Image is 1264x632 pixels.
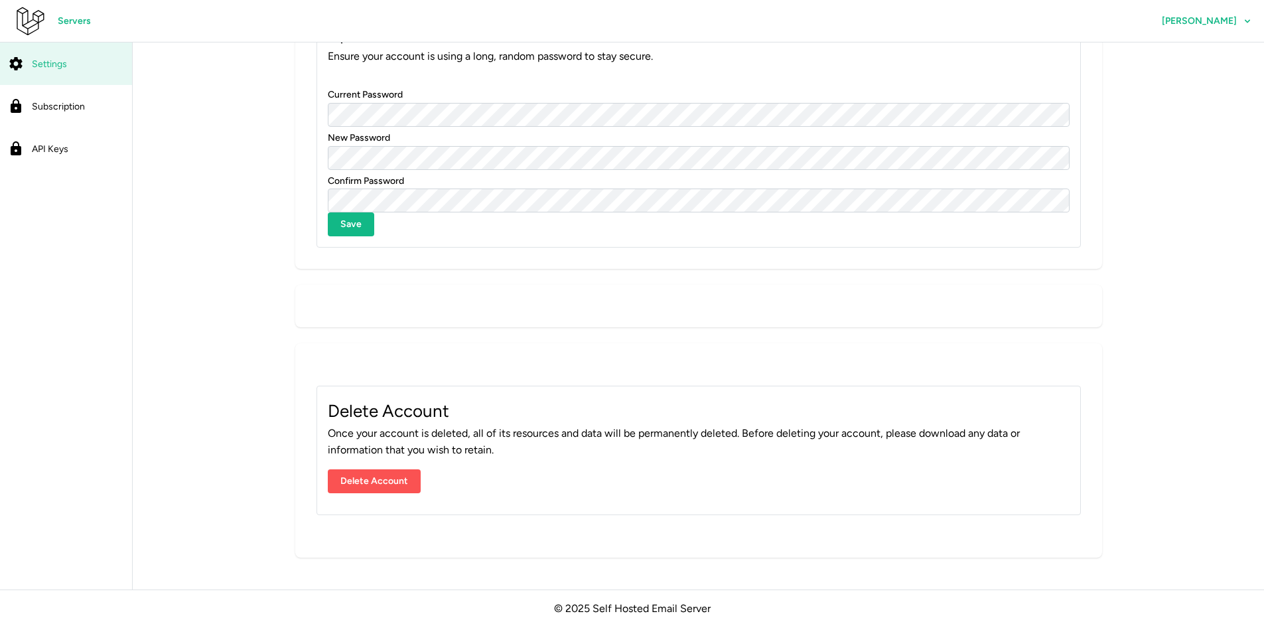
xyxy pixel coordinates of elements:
[340,470,408,493] span: Delete Account
[328,426,1070,459] p: Once your account is deleted, all of its resources and data will be permanently deleted. Before d...
[45,9,104,33] a: Servers
[328,131,390,145] label: New Password
[340,213,362,236] span: Save
[58,10,91,33] span: Servers
[328,397,1070,426] p: Delete Account
[328,469,421,493] button: Delete Account
[32,143,68,155] span: API Keys
[328,48,1070,65] p: Ensure your account is using a long, random password to stay secure.
[328,212,374,236] button: Save
[32,58,67,70] span: Settings
[32,101,85,112] span: Subscription
[1162,17,1237,26] span: [PERSON_NAME]
[328,88,403,102] label: Current Password
[328,174,404,189] label: Confirm Password
[1149,9,1264,33] button: [PERSON_NAME]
